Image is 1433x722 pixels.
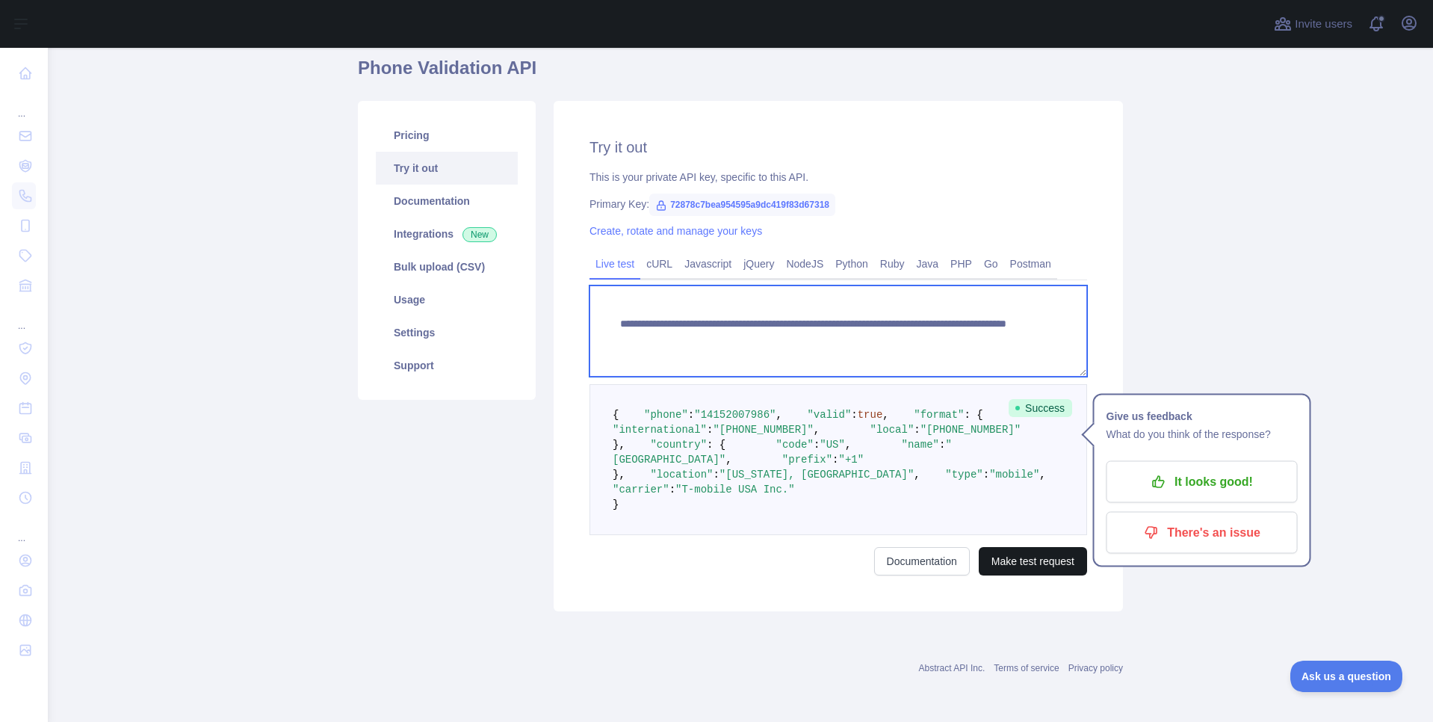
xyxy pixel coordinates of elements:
span: : [814,439,820,451]
span: "prefix" [782,454,832,466]
a: Support [376,349,518,382]
span: : [939,439,945,451]
span: : [713,469,719,481]
div: ... [12,90,36,120]
a: Abstract API Inc. [919,663,985,673]
span: 72878c7bea954595a9dc419f83d67318 [649,194,835,216]
span: : [914,424,920,436]
button: Invite users [1271,12,1355,36]
span: "mobile" [989,469,1039,481]
span: : [669,484,675,496]
div: ... [12,302,36,332]
a: PHP [944,252,978,276]
a: Settings [376,316,518,349]
h1: Give us feedback [1107,407,1298,425]
button: It looks good! [1107,461,1298,503]
span: : [832,454,838,466]
span: }, [613,439,625,451]
span: "T-mobile USA Inc." [675,484,795,496]
span: , [814,424,820,436]
a: Usage [376,283,518,316]
span: : [851,409,857,421]
span: , [725,454,731,466]
span: : { [707,439,725,451]
iframe: Toggle Customer Support [1290,661,1403,692]
span: "location" [650,469,713,481]
a: Go [978,252,1004,276]
span: "14152007986" [694,409,776,421]
a: Create, rotate and manage your keys [589,225,762,237]
a: Bulk upload (CSV) [376,250,518,283]
span: : [688,409,694,421]
a: Try it out [376,152,518,185]
div: Primary Key: [589,197,1087,212]
a: Python [829,252,874,276]
div: ... [12,514,36,544]
a: Integrations New [376,217,518,250]
span: , [914,469,920,481]
span: "country" [650,439,707,451]
span: Success [1009,399,1072,417]
p: What do you think of the response? [1107,425,1298,443]
span: }, [613,469,625,481]
a: Postman [1004,252,1057,276]
a: Javascript [678,252,737,276]
a: jQuery [737,252,780,276]
span: "local" [870,424,914,436]
span: "US" [820,439,845,451]
span: : [707,424,713,436]
span: "phone" [644,409,688,421]
a: Privacy policy [1068,663,1123,673]
span: , [1039,469,1045,481]
a: Pricing [376,119,518,152]
p: It looks good! [1118,469,1287,495]
h2: Try it out [589,137,1087,158]
a: Java [911,252,945,276]
span: { [613,409,619,421]
button: There's an issue [1107,512,1298,554]
span: "+1" [838,454,864,466]
div: This is your private API key, specific to this API. [589,170,1087,185]
a: cURL [640,252,678,276]
span: "[PHONE_NUMBER]" [713,424,813,436]
h1: Phone Validation API [358,56,1123,92]
span: New [462,227,497,242]
span: , [882,409,888,421]
p: There's an issue [1118,520,1287,546]
a: Terms of service [994,663,1059,673]
span: "international" [613,424,707,436]
span: "format" [914,409,964,421]
span: : [983,469,989,481]
a: Ruby [874,252,911,276]
span: true [858,409,883,421]
span: "code" [776,439,813,451]
a: NodeJS [780,252,829,276]
button: Make test request [979,547,1087,576]
span: Invite users [1295,16,1352,33]
a: Live test [589,252,640,276]
span: , [845,439,851,451]
span: "valid" [807,409,851,421]
span: } [613,499,619,510]
span: : { [965,409,983,421]
span: "[US_STATE], [GEOGRAPHIC_DATA]" [719,469,914,481]
a: Documentation [376,185,518,217]
span: "type" [945,469,982,481]
span: "[PHONE_NUMBER]" [920,424,1021,436]
span: "name" [902,439,939,451]
span: , [776,409,782,421]
a: Documentation [874,547,970,576]
span: "carrier" [613,484,669,496]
